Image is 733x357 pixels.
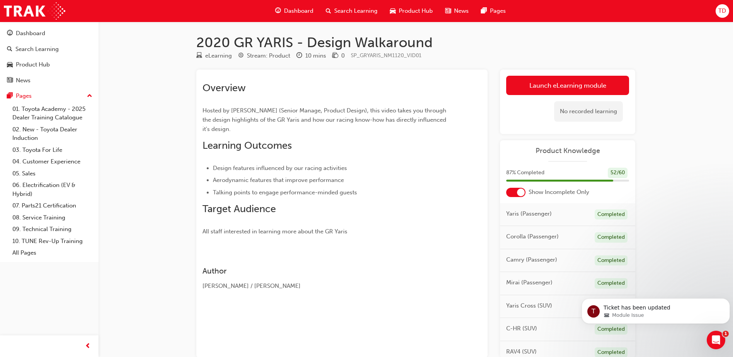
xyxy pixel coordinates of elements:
span: news-icon [7,77,13,84]
span: Learning Outcomes [202,139,292,151]
a: All Pages [9,247,95,259]
div: [PERSON_NAME] / [PERSON_NAME] [202,282,454,291]
span: Dashboard [284,7,313,15]
button: Pages [3,89,95,103]
div: Completed [595,255,628,266]
div: Completed [595,278,628,289]
span: 1 [723,331,729,337]
button: TD [716,4,729,18]
span: car-icon [390,6,396,16]
a: 09. Technical Training [9,223,95,235]
span: Corolla (Passenger) [506,232,559,241]
div: eLearning [205,51,232,60]
a: Launch eLearning module [506,76,629,95]
span: RAV4 (SUV) [506,347,537,356]
div: Duration [296,51,326,61]
span: money-icon [332,53,338,59]
span: prev-icon [85,342,91,351]
span: Yaris Cross (SUV) [506,301,552,310]
div: No recorded learning [554,101,623,122]
span: guage-icon [7,30,13,37]
div: 52 / 60 [608,168,628,178]
span: Overview [202,82,246,94]
span: learningResourceType_ELEARNING-icon [196,53,202,59]
a: 04. Customer Experience [9,156,95,168]
div: Pages [16,92,32,100]
span: Product Hub [399,7,433,15]
span: target-icon [238,53,244,59]
a: 08. Service Training [9,212,95,224]
a: 01. Toyota Academy - 2025 Dealer Training Catalogue [9,103,95,124]
div: Price [332,51,345,61]
div: Stream [238,51,290,61]
div: 10 mins [305,51,326,60]
div: Type [196,51,232,61]
span: pages-icon [481,6,487,16]
a: Dashboard [3,26,95,41]
span: search-icon [326,6,331,16]
span: TD [718,7,726,15]
span: Show Incomplete Only [529,188,589,197]
div: News [16,76,31,85]
span: Search Learning [334,7,378,15]
img: Trak [4,2,65,20]
span: Talking points to engage performance-minded guests [213,189,357,196]
span: C-HR (SUV) [506,324,537,333]
a: Search Learning [3,42,95,56]
span: All staff interested in learning more about the GR Yaris [202,228,347,235]
div: Completed [595,209,628,220]
iframe: Intercom live chat [707,331,725,349]
span: news-icon [445,6,451,16]
a: news-iconNews [439,3,475,19]
span: car-icon [7,61,13,68]
a: car-iconProduct Hub [384,3,439,19]
a: Product Knowledge [506,146,629,155]
span: News [454,7,469,15]
span: pages-icon [7,93,13,100]
span: Aerodynamic features that improve performance [213,177,344,184]
a: 03. Toyota For Life [9,144,95,156]
span: guage-icon [275,6,281,16]
h1: 2020 GR YARIS - Design Walkaround [196,34,635,51]
span: Pages [490,7,506,15]
div: Search Learning [15,45,59,54]
div: Dashboard [16,29,45,38]
a: 10. TUNE Rev-Up Training [9,235,95,247]
div: Product Hub [16,60,50,69]
span: 87 % Completed [506,168,544,177]
span: Hosted by [PERSON_NAME] (Senior Manage, Product Design), this video takes you through the design ... [202,107,448,133]
span: Mirai (Passenger) [506,278,553,287]
span: Yaris (Passenger) [506,209,552,218]
a: Product Hub [3,58,95,72]
span: Design features influenced by our racing activities [213,165,347,172]
span: Learning resource code [351,52,422,59]
button: DashboardSearch LearningProduct HubNews [3,25,95,89]
div: Completed [595,232,628,243]
div: 0 [341,51,345,60]
span: search-icon [7,46,12,53]
span: Camry (Passenger) [506,255,557,264]
a: 07. Parts21 Certification [9,200,95,212]
a: pages-iconPages [475,3,512,19]
a: 02. New - Toyota Dealer Induction [9,124,95,144]
iframe: Intercom notifications message [578,282,733,336]
a: News [3,73,95,88]
a: search-iconSearch Learning [320,3,384,19]
span: clock-icon [296,53,302,59]
h3: Author [202,267,454,275]
a: 06. Electrification (EV & Hybrid) [9,179,95,200]
a: 05. Sales [9,168,95,180]
span: Target Audience [202,203,276,215]
a: guage-iconDashboard [269,3,320,19]
span: up-icon [87,91,92,101]
div: Stream: Product [247,51,290,60]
